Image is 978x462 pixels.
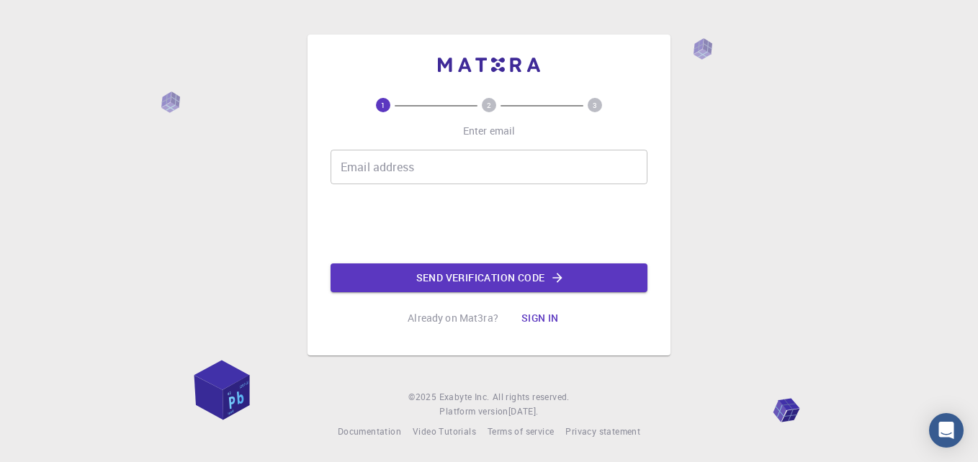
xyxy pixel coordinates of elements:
[565,425,640,437] span: Privacy statement
[593,100,597,110] text: 3
[381,100,385,110] text: 1
[510,304,570,332] button: Sign in
[565,425,640,439] a: Privacy statement
[439,390,490,404] a: Exabyte Inc.
[408,390,439,404] span: © 2025
[331,263,647,292] button: Send verification code
[463,124,516,138] p: Enter email
[487,100,491,110] text: 2
[439,391,490,402] span: Exabyte Inc.
[488,425,554,439] a: Terms of service
[508,404,539,419] a: [DATE].
[493,390,570,404] span: All rights reserved.
[338,425,401,439] a: Documentation
[929,413,964,448] div: Open Intercom Messenger
[488,425,554,437] span: Terms of service
[439,404,508,419] span: Platform version
[413,425,476,439] a: Video Tutorials
[413,425,476,437] span: Video Tutorials
[380,196,598,252] iframe: reCAPTCHA
[508,405,539,417] span: [DATE] .
[408,311,498,325] p: Already on Mat3ra?
[338,425,401,437] span: Documentation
